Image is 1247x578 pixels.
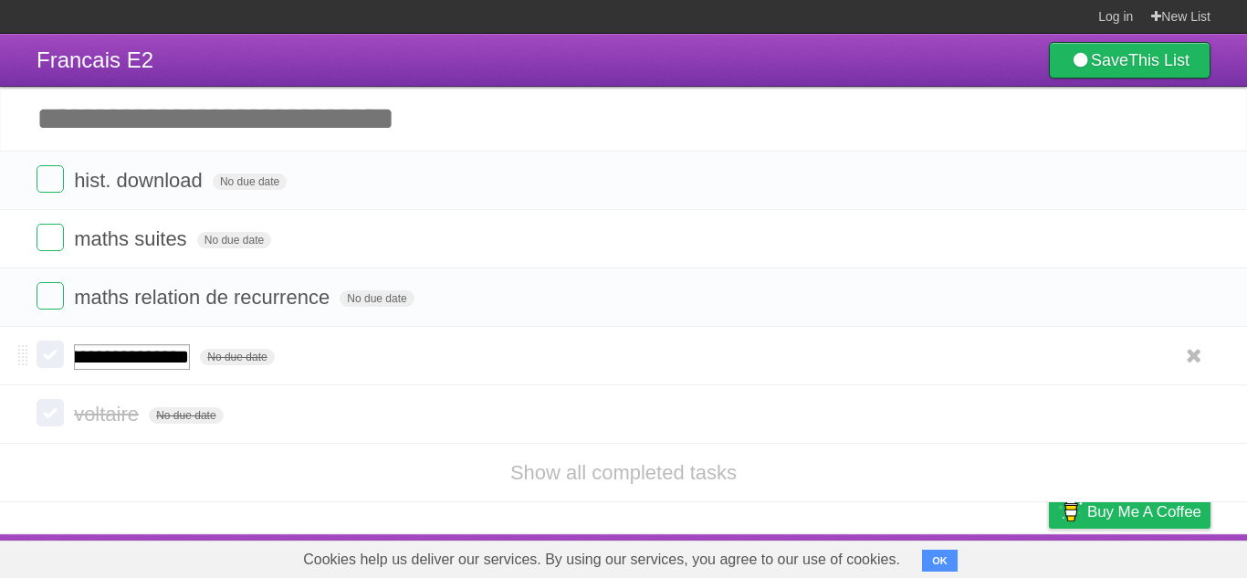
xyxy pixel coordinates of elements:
[1095,539,1210,573] a: Suggest a feature
[1049,42,1210,79] a: SaveThis List
[1049,495,1210,529] a: Buy me a coffee
[37,165,64,193] label: Done
[37,224,64,251] label: Done
[37,399,64,426] label: Done
[74,169,207,192] span: hist. download
[37,47,153,72] span: Francais E2
[866,539,940,573] a: Developers
[74,227,192,250] span: maths suites
[197,232,271,248] span: No due date
[149,407,223,424] span: No due date
[922,550,958,572] button: OK
[1087,496,1201,528] span: Buy me a coffee
[1025,539,1073,573] a: Privacy
[963,539,1003,573] a: Terms
[340,290,414,307] span: No due date
[200,349,274,365] span: No due date
[37,282,64,310] label: Done
[1128,51,1189,69] b: This List
[285,541,918,578] span: Cookies help us deliver our services. By using our services, you agree to our use of cookies.
[510,461,737,484] a: Show all completed tasks
[806,539,844,573] a: About
[74,403,143,426] span: voltaire
[213,173,287,190] span: No due date
[37,341,64,368] label: Done
[74,286,334,309] span: maths relation de recurrence
[1058,496,1083,527] img: Buy me a coffee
